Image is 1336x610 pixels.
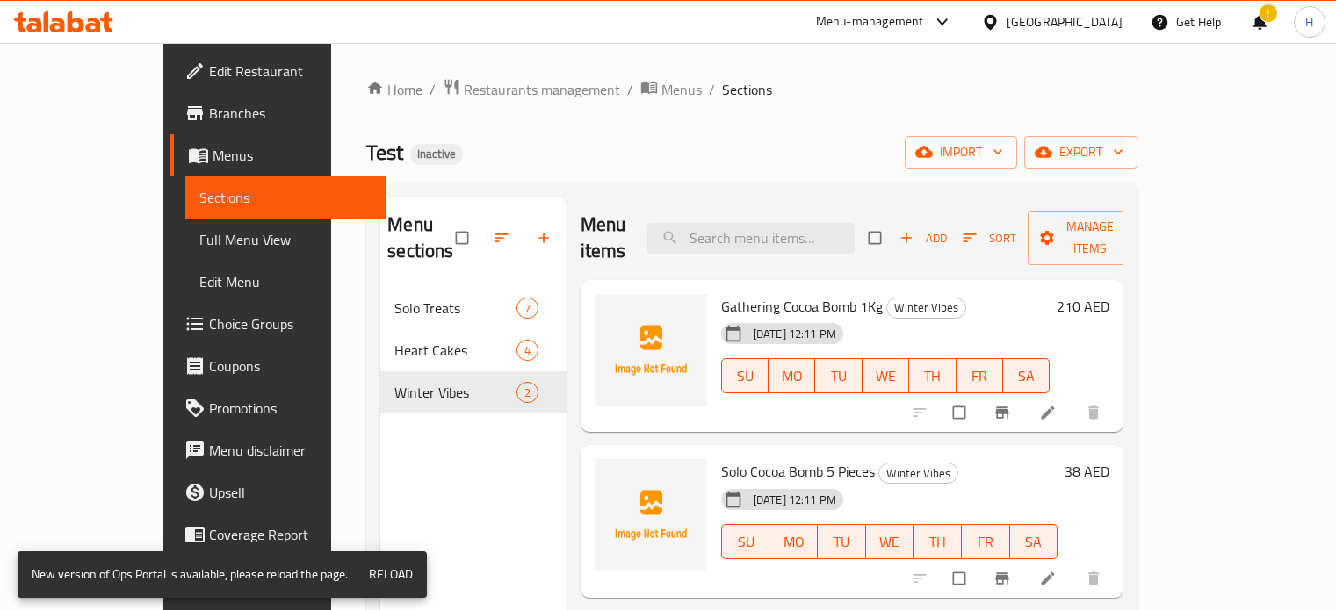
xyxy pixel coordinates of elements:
[394,298,516,319] span: Solo Treats
[410,147,463,161] span: Inactive
[1028,211,1152,265] button: Manage items
[595,294,707,406] img: Gathering Cocoa Bomb 1Kg
[170,134,386,176] a: Menus
[380,280,567,420] nav: Menu sections
[816,11,924,32] div: Menu-management
[366,78,1137,101] nav: breadcrumb
[1057,294,1109,319] h6: 210 AED
[394,382,516,403] span: Winter Vibes
[170,471,386,513] a: Upsell
[1017,529,1051,555] span: SA
[394,340,516,361] span: Heart Cakes
[1007,12,1123,32] div: [GEOGRAPHIC_DATA]
[1042,216,1138,260] span: Manage items
[517,300,538,317] span: 7
[921,529,955,555] span: TH
[858,221,895,255] span: Select section
[769,524,818,559] button: MO
[822,363,855,389] span: TU
[1010,363,1043,389] span: SA
[746,326,843,342] span: [DATE] 12:11 PM
[899,228,947,248] span: Add
[199,229,372,250] span: Full Menu View
[909,358,956,393] button: TH
[647,223,855,254] input: search
[983,393,1025,432] button: Branch-specific-item
[209,103,372,124] span: Branches
[866,524,914,559] button: WE
[1065,459,1109,484] h6: 38 AED
[969,529,1003,555] span: FR
[886,298,966,319] div: Winter Vibes
[958,225,1021,252] button: Sort
[516,340,538,361] div: items
[709,79,715,100] li: /
[1074,393,1116,432] button: delete
[1074,559,1116,598] button: delete
[516,382,538,403] div: items
[380,287,567,329] div: Solo Treats7
[879,463,957,484] span: Winter Vibes
[957,358,1003,393] button: FR
[721,358,769,393] button: SU
[443,78,620,101] a: Restaurants management
[914,524,962,559] button: TH
[627,79,633,100] li: /
[516,298,538,319] div: items
[170,345,386,387] a: Coupons
[776,363,808,389] span: MO
[185,261,386,303] a: Edit Menu
[721,524,770,559] button: SU
[362,558,420,591] button: Reload
[430,79,436,100] li: /
[366,79,422,100] a: Home
[942,396,979,429] span: Select to update
[581,212,626,264] h2: Menu items
[878,463,958,484] div: Winter Vibes
[170,429,386,471] a: Menu disclaimer
[410,144,463,165] div: Inactive
[1305,12,1313,32] span: H
[722,79,772,100] span: Sections
[387,212,456,264] h2: Menu sections
[919,141,1003,163] span: import
[517,384,538,401] span: 2
[721,458,875,484] span: Solo Cocoa Bomb 5 Pieces
[209,440,372,461] span: Menu disclaimer
[661,79,702,100] span: Menus
[170,513,386,556] a: Coverage Report
[963,228,1016,248] span: Sort
[887,298,965,318] span: Winter Vibes
[1010,524,1058,559] button: SA
[916,363,949,389] span: TH
[170,303,386,345] a: Choice Groups
[721,293,883,319] span: Gathering Cocoa Bomb 1Kg
[517,342,538,359] span: 4
[524,219,567,257] button: Add section
[962,524,1010,559] button: FR
[199,271,372,292] span: Edit Menu
[185,219,386,261] a: Full Menu View
[482,219,524,257] span: Sort sections
[964,363,996,389] span: FR
[209,482,372,503] span: Upsell
[825,529,859,555] span: TU
[1039,570,1060,587] a: Edit menu item
[895,225,951,252] span: Add item
[380,329,567,371] div: Heart Cakes4
[213,145,372,166] span: Menus
[873,529,907,555] span: WE
[729,363,762,389] span: SU
[1039,404,1060,421] a: Edit menu item
[170,387,386,429] a: Promotions
[746,492,843,508] span: [DATE] 12:11 PM
[369,563,413,585] span: Reload
[380,371,567,413] div: Winter Vibes2
[209,398,372,419] span: Promotions
[1003,358,1050,393] button: SA
[640,78,702,101] a: Menus
[863,358,909,393] button: WE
